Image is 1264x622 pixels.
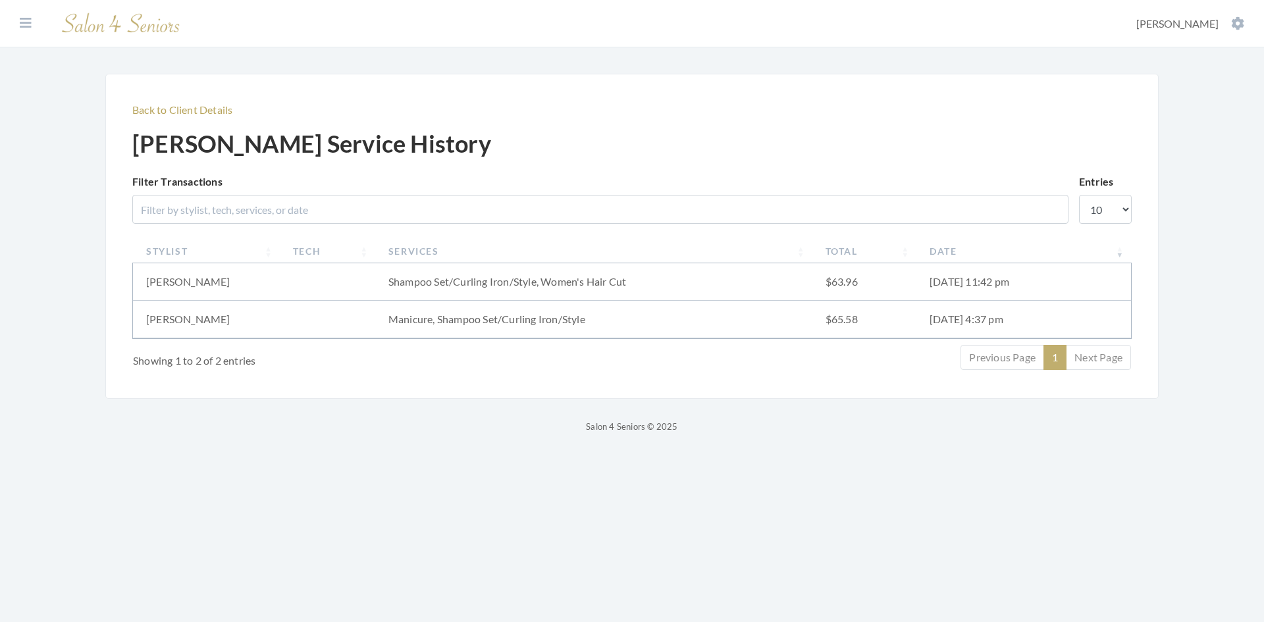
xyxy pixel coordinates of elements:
img: Salon 4 Seniors [55,8,187,39]
td: Shampoo Set/Curling Iron/Style, Women's Hair Cut [375,263,812,301]
td: [PERSON_NAME] [133,263,280,301]
a: Back to Client Details [132,103,232,116]
th: Tech: activate to sort column ascending [280,239,375,263]
th: Total: activate to sort column ascending [812,239,917,263]
td: $63.96 [812,263,917,301]
td: Manicure, Shampoo Set/Curling Iron/Style [375,301,812,338]
h1: [PERSON_NAME] Service History [132,130,491,158]
a: 1 [1043,345,1066,370]
td: [PERSON_NAME] [133,301,280,338]
p: Salon 4 Seniors © 2025 [105,419,1159,434]
td: [DATE] 4:37 pm [916,301,1131,338]
th: Stylist: activate to sort column ascending [133,239,280,263]
label: Entries [1079,174,1113,190]
div: Showing 1 to 2 of 2 entries [133,344,549,369]
span: [PERSON_NAME] [1136,17,1219,30]
input: Filter by stylist, tech, services, or date [132,195,1068,224]
td: [DATE] 11:42 pm [916,263,1131,301]
th: Date: activate to sort column ascending [916,239,1131,263]
td: $65.58 [812,301,917,338]
label: Filter Transactions [132,174,223,190]
button: [PERSON_NAME] [1132,16,1248,31]
th: Services: activate to sort column ascending [375,239,812,263]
